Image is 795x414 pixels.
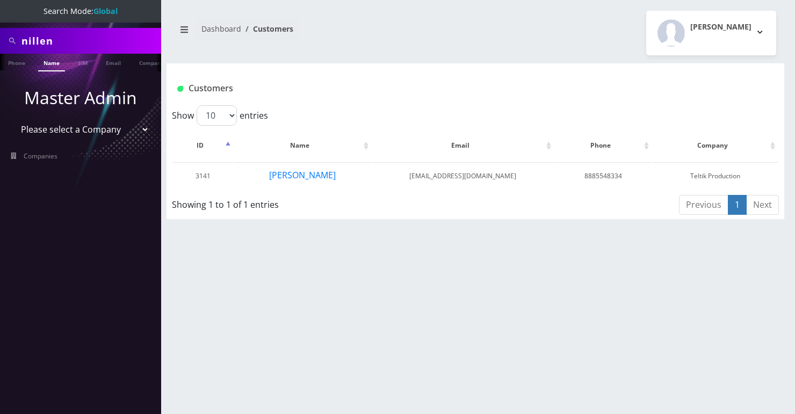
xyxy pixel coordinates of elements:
[21,31,158,51] input: Search All Companies
[555,130,652,161] th: Phone: activate to sort column ascending
[372,162,554,190] td: [EMAIL_ADDRESS][DOMAIN_NAME]
[646,11,776,55] button: [PERSON_NAME]
[201,24,241,34] a: Dashboard
[269,168,336,182] button: [PERSON_NAME]
[175,18,467,48] nav: breadcrumb
[3,54,31,70] a: Phone
[173,162,233,190] td: 3141
[172,194,417,211] div: Showing 1 to 1 of 1 entries
[653,162,778,190] td: Teltik Production
[38,54,65,71] a: Name
[746,195,779,215] a: Next
[372,130,554,161] th: Email: activate to sort column ascending
[555,162,652,190] td: 8885548334
[73,54,93,70] a: SIM
[177,83,671,93] h1: Customers
[44,6,118,16] span: Search Mode:
[728,195,747,215] a: 1
[653,130,778,161] th: Company: activate to sort column ascending
[172,105,268,126] label: Show entries
[241,23,293,34] li: Customers
[173,130,233,161] th: ID: activate to sort column descending
[197,105,237,126] select: Showentries
[234,130,371,161] th: Name: activate to sort column ascending
[134,54,170,70] a: Company
[690,23,751,32] h2: [PERSON_NAME]
[93,6,118,16] strong: Global
[679,195,728,215] a: Previous
[100,54,126,70] a: Email
[24,151,57,161] span: Companies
